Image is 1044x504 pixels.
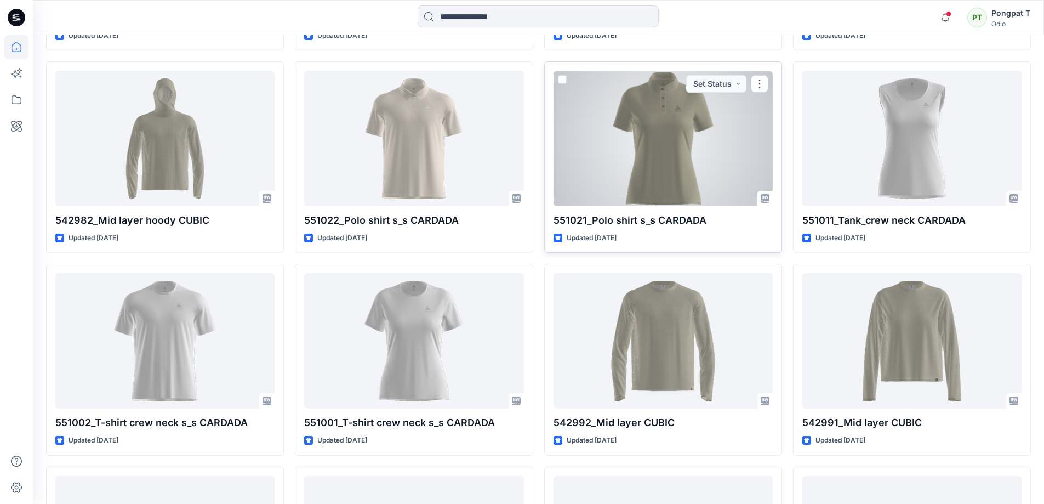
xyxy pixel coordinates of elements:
[304,415,523,431] p: 551001_T-shirt crew neck s_s CARDADA
[55,71,275,206] a: 542982_Mid layer hoody CUBIC
[554,273,773,409] a: 542992_Mid layer CUBIC
[815,233,865,244] p: Updated [DATE]
[802,273,1022,409] a: 542991_Mid layer CUBIC
[55,273,275,409] a: 551002_T-shirt crew neck s_s CARDADA
[69,30,118,42] p: Updated [DATE]
[567,30,617,42] p: Updated [DATE]
[55,415,275,431] p: 551002_T-shirt crew neck s_s CARDADA
[69,233,118,244] p: Updated [DATE]
[317,233,367,244] p: Updated [DATE]
[991,20,1030,28] div: Odlo
[567,233,617,244] p: Updated [DATE]
[815,435,865,446] p: Updated [DATE]
[317,435,367,446] p: Updated [DATE]
[802,213,1022,228] p: 551011_Tank_crew neck CARDADA
[991,7,1030,20] div: Pongpat T
[304,213,523,228] p: 551022_Polo shirt s_s CARDADA
[815,30,865,42] p: Updated [DATE]
[567,435,617,446] p: Updated [DATE]
[554,71,773,206] a: 551021_Polo shirt s_s CARDADA
[802,71,1022,206] a: 551011_Tank_crew neck CARDADA
[554,213,773,228] p: 551021_Polo shirt s_s CARDADA
[304,71,523,206] a: 551022_Polo shirt s_s CARDADA
[55,213,275,228] p: 542982_Mid layer hoody CUBIC
[802,415,1022,431] p: 542991_Mid layer CUBIC
[967,8,987,27] div: PT
[317,30,367,42] p: Updated [DATE]
[304,273,523,409] a: 551001_T-shirt crew neck s_s CARDADA
[69,435,118,446] p: Updated [DATE]
[554,415,773,431] p: 542992_Mid layer CUBIC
